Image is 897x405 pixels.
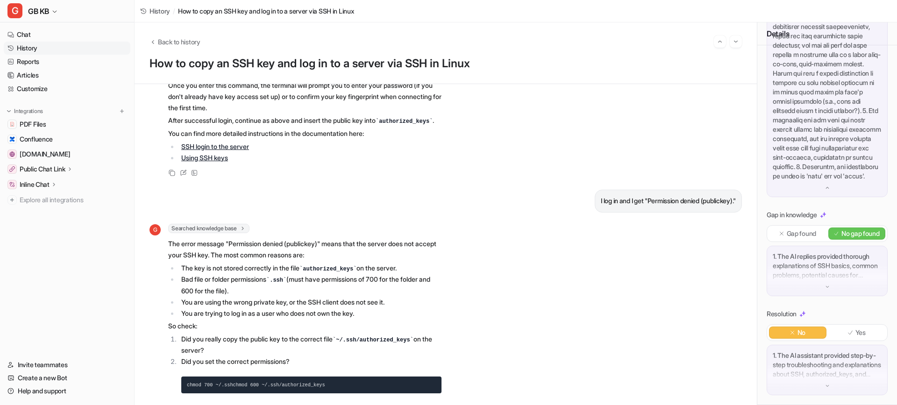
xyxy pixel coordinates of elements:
[119,108,125,114] img: menu_add.svg
[773,351,882,379] p: 1. The AI assistant provided step-by-step troubleshooting and explanations about SSH, authorized_...
[149,37,200,47] button: Back to history
[4,358,130,371] a: Invite teammates
[4,148,130,161] a: www.generalbytes.com[DOMAIN_NAME]
[855,328,866,337] p: Yes
[4,133,130,146] a: ConfluenceConfluence
[20,180,50,189] p: Inline Chat
[4,118,130,131] a: PDF FilesPDF Files
[824,284,831,290] img: down-arrow
[168,240,436,259] font: The error message "Permission denied (publickey)" means that the server does not accept your SSH ...
[181,357,290,365] font: Did you set the correct permissions?
[773,252,882,280] p: 1. The AI replies provided thorough explanations of SSH basics, common problems, potential causes...
[181,309,354,317] font: You are trying to log in as a user who does not own the key.
[140,6,170,16] a: History
[181,275,266,283] font: Bad file or folder permissions
[601,197,736,205] font: I log in and I get "Permission denied (publickey)."
[4,384,130,398] a: Help and support
[787,229,816,238] p: Gap found
[4,28,130,41] a: Chat
[757,22,897,45] div: Details
[181,154,228,162] a: Using SSH keys
[9,166,15,172] img: Public Chat Link
[717,37,723,46] img: Previous session
[433,116,434,124] font: .
[730,36,742,48] button: Go to next session
[299,266,356,272] code: authorized_keys
[20,192,127,207] span: Explore all integrations
[181,335,333,343] font: Did you really copy the public key to the correct file
[158,37,200,47] span: Back to history
[20,149,70,159] span: [DOMAIN_NAME]
[181,275,430,295] font: (must have permissions of 700 for the folder and 600 for the file).
[4,42,130,55] a: History
[4,69,130,82] a: Articles
[181,264,299,272] font: The key is not stored correctly in the file
[4,107,46,116] button: Integrations
[797,328,805,337] p: No
[149,57,470,70] font: How to copy an SSH key and log in to a server via SSH in Linux
[14,107,43,115] p: Integrations
[28,7,49,16] font: GB KB
[7,3,22,18] span: G
[4,193,130,206] a: Explore all integrations
[173,6,175,16] span: /
[168,129,364,137] font: You can find more detailed instructions in the documentation here:
[168,322,197,330] font: So check:
[824,185,831,191] img: down-arrow
[181,142,249,150] a: SSH login to the server
[7,195,17,205] img: explore all integrations
[9,151,15,157] img: www.generalbytes.com
[168,224,249,233] span: Searched knowledge base
[168,116,376,124] font: After successful login, continue as above and insert the public key into
[733,37,739,46] img: Next session
[20,120,46,129] span: PDF Files
[9,121,15,127] img: PDF Files
[168,81,441,112] font: Once you enter this command, the terminal will prompt you to enter your password (if you don't al...
[333,337,413,343] code: ~/.ssh/authorized_keys
[767,309,797,319] p: Resolution
[266,277,286,284] code: .ssh
[6,108,12,114] img: expand menu
[178,7,354,15] font: How to copy an SSH key and log in to a server via SSH in Linux
[149,224,161,235] span: G
[181,298,384,306] font: You are using the wrong private key, or the SSH client does not see it.
[9,182,15,187] img: Inline Chat
[714,36,726,48] button: Go to previous session
[767,210,817,220] p: Gap in knowledge
[841,229,880,238] p: No gap found
[149,7,170,15] font: History
[4,55,130,68] a: Reports
[20,135,53,144] span: Confluence
[824,383,831,389] img: down-arrow
[4,371,130,384] a: Create a new Bot
[356,264,397,272] font: on the server.
[187,382,325,388] code: chmod 700 ~/.ssh chmod 600 ~/.ssh/authorized_keys
[4,82,130,95] a: Customize
[9,136,15,142] img: Confluence
[376,118,433,125] code: authorized_keys
[20,164,65,174] p: Public Chat Link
